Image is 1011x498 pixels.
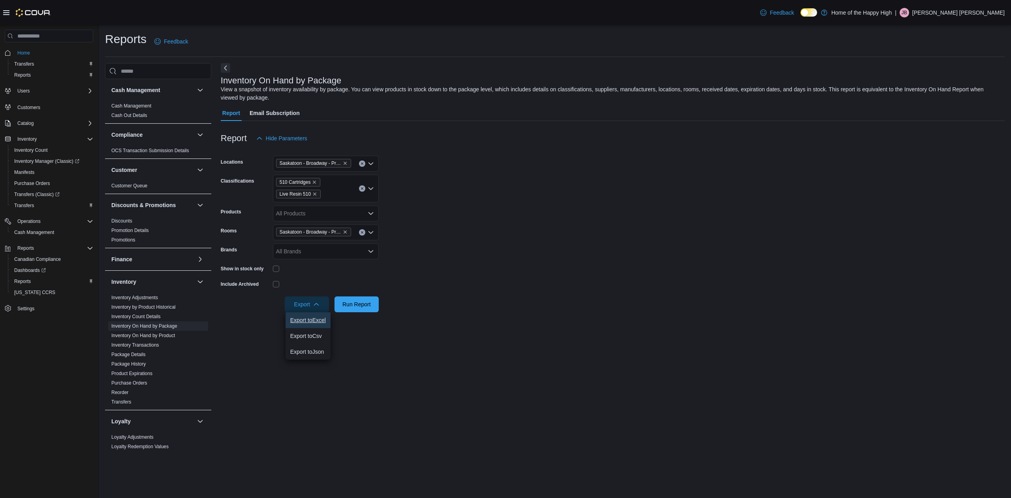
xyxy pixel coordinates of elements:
[105,146,211,158] div: Compliance
[11,70,93,80] span: Reports
[111,237,135,243] a: Promotions
[14,180,50,187] span: Purchase Orders
[111,361,146,367] span: Package History
[111,389,128,396] span: Reorder
[11,255,93,264] span: Canadian Compliance
[368,248,374,255] button: Open list of options
[111,147,189,154] span: OCS Transaction Submission Details
[221,247,237,253] label: Brands
[111,166,194,174] button: Customer
[111,417,194,425] button: Loyalty
[2,118,96,129] button: Catalog
[831,8,892,17] p: Home of the Happy High
[11,228,93,237] span: Cash Management
[221,63,230,73] button: Next
[895,8,896,17] p: |
[11,228,57,237] a: Cash Management
[111,323,177,329] a: Inventory On Hand by Package
[286,312,331,328] button: Export toExcel
[14,217,44,226] button: Operations
[14,119,37,128] button: Catalog
[17,306,34,312] span: Settings
[17,120,34,126] span: Catalog
[2,85,96,96] button: Users
[221,209,241,215] label: Products
[14,86,93,96] span: Users
[111,201,194,209] button: Discounts & Promotions
[368,210,374,217] button: Open list of options
[8,167,96,178] button: Manifests
[14,48,33,58] a: Home
[111,103,151,109] a: Cash Management
[368,160,374,167] button: Open list of options
[11,288,93,297] span: Washington CCRS
[111,332,175,339] span: Inventory On Hand by Product
[221,178,254,184] label: Classifications
[280,190,311,198] span: Live Resin 510
[770,9,794,17] span: Feedback
[11,288,58,297] a: [US_STATE] CCRS
[342,300,371,308] span: Run Report
[266,134,307,142] span: Hide Parameters
[111,218,132,224] span: Discounts
[111,86,160,94] h3: Cash Management
[276,178,321,187] span: 510 Cartridges
[105,432,211,455] div: Loyalty
[14,61,34,67] span: Transfers
[2,134,96,145] button: Inventory
[111,237,135,243] span: Promotions
[757,5,797,21] a: Feedback
[14,48,93,58] span: Home
[312,180,317,185] button: Remove 510 Cartridges from selection in this group
[334,296,379,312] button: Run Report
[8,265,96,276] a: Dashboards
[8,156,96,167] a: Inventory Manager (Classic)
[289,296,324,312] span: Export
[11,179,93,188] span: Purchase Orders
[221,76,342,85] h3: Inventory On Hand by Package
[111,304,176,310] a: Inventory by Product Historical
[14,158,79,164] span: Inventory Manager (Classic)
[14,289,55,296] span: [US_STATE] CCRS
[111,399,131,405] a: Transfers
[105,216,211,248] div: Discounts & Promotions
[14,278,31,285] span: Reports
[111,131,143,139] h3: Compliance
[2,303,96,314] button: Settings
[111,380,147,386] span: Purchase Orders
[8,276,96,287] button: Reports
[111,255,132,263] h3: Finance
[11,157,93,166] span: Inventory Manager (Classic)
[286,328,331,344] button: Export toCsv
[111,371,152,376] a: Product Expirations
[8,254,96,265] button: Canadian Compliance
[111,314,161,319] a: Inventory Count Details
[222,105,240,121] span: Report
[17,136,37,142] span: Inventory
[359,160,365,167] button: Clear input
[14,147,48,153] span: Inventory Count
[8,227,96,238] button: Cash Management
[14,191,60,198] span: Transfers (Classic)
[11,201,37,210] a: Transfers
[17,104,40,111] span: Customers
[2,216,96,227] button: Operations
[221,159,243,165] label: Locations
[111,444,169,449] a: Loyalty Redemption Values
[359,229,365,236] button: Clear input
[11,70,34,80] a: Reports
[221,281,259,287] label: Include Archived
[111,342,159,348] span: Inventory Transactions
[111,148,189,153] a: OCS Transaction Submission Details
[343,161,348,166] button: Remove Saskatoon - Broadway - Prairie Records from selection in this group
[14,72,31,78] span: Reports
[111,278,194,286] button: Inventory
[11,190,93,199] span: Transfers (Classic)
[290,333,326,339] span: Export to Csv
[111,183,147,189] span: Customer Queue
[14,229,54,236] span: Cash Management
